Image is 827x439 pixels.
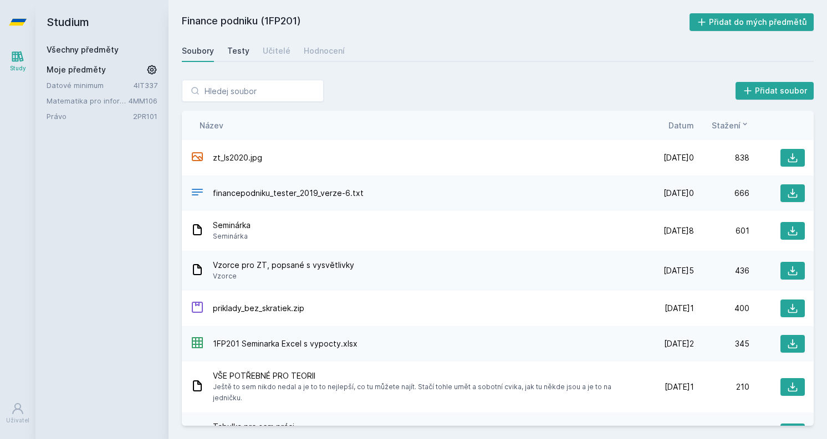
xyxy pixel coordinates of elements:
div: Study [10,64,26,73]
span: priklady_bez_skratiek.zip [213,303,304,314]
span: [DATE]5 [663,265,694,276]
div: ZIP [191,301,204,317]
input: Hledej soubor [182,80,324,102]
a: 4IT337 [134,81,157,90]
div: 210 [694,381,749,392]
span: Vzorce pro ZT, popsané s vysvětlivky [213,260,354,271]
a: Hodnocení [304,40,345,62]
span: [DATE]2 [664,338,694,349]
span: [DATE]8 [663,225,694,236]
div: JPG [191,150,204,166]
div: Testy [227,45,249,56]
span: Ještě to sem nikdo nedal a je to to nejlepší, co tu můžete najít. Stačí tohle umět a sobotní cvik... [213,381,634,404]
a: Testy [227,40,249,62]
div: 601 [694,225,749,236]
div: 436 [694,265,749,276]
a: 2PR101 [133,112,157,121]
a: Matematika pro informatiky [47,95,129,106]
a: Právo [47,111,133,122]
div: 400 [694,303,749,314]
button: Přidat soubor [736,82,814,100]
button: Název [200,120,223,131]
a: Soubory [182,40,214,62]
h2: Finance podniku (1FP201) [182,13,690,31]
button: Stažení [712,120,749,131]
a: Učitelé [263,40,290,62]
span: [DATE]0 [663,152,694,163]
span: zt_ls2020.jpg [213,152,262,163]
div: 666 [694,188,749,199]
span: [DATE]1 [665,303,694,314]
div: Učitelé [263,45,290,56]
span: Seminárka [213,231,251,242]
span: financepodniku_tester_2019_verze-6.txt [213,188,364,199]
div: Soubory [182,45,214,56]
button: Datum [668,120,694,131]
span: Moje předměty [47,64,106,75]
span: Tabulka pro sem.práci [213,421,336,432]
a: Všechny předměty [47,45,119,54]
span: [DATE]0 [663,188,694,199]
div: TXT [191,185,204,202]
span: Stažení [712,120,741,131]
div: 345 [694,338,749,349]
div: Uživatel [6,416,29,425]
span: 1FP201 Seminarka Excel s vypocty.xlsx [213,338,358,349]
a: Uživatel [2,396,33,430]
span: VŠE POTŘEBNÉ PRO TEORII [213,370,634,381]
a: 4MM106 [129,96,157,105]
div: XLSX [191,336,204,352]
div: Hodnocení [304,45,345,56]
span: Seminárka [213,220,251,231]
span: [DATE]1 [665,381,694,392]
button: Přidat do mých předmětů [690,13,814,31]
a: Datové minimum [47,80,134,91]
div: 838 [694,152,749,163]
span: Vzorce [213,271,354,282]
a: Study [2,44,33,78]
